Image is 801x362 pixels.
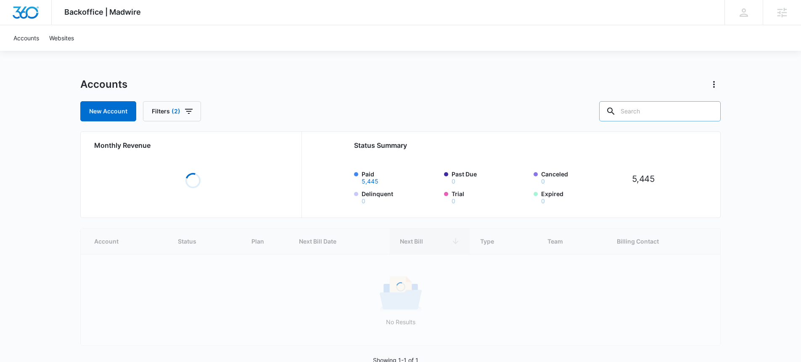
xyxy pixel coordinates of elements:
[599,101,721,121] input: Search
[44,25,79,51] a: Websites
[632,173,655,184] tspan: 5,445
[452,189,529,204] label: Trial
[94,140,291,150] h2: Monthly Revenue
[8,25,44,51] a: Accounts
[541,170,619,184] label: Canceled
[354,140,665,150] h2: Status Summary
[362,189,439,204] label: Delinquent
[362,170,439,184] label: Paid
[143,101,201,121] button: Filters(2)
[707,78,721,91] button: Actions
[541,189,619,204] label: Expired
[362,178,378,184] button: Paid
[80,101,136,121] a: New Account
[80,78,127,91] h1: Accounts
[64,8,141,16] span: Backoffice | Madwire
[172,108,180,114] span: (2)
[452,170,529,184] label: Past Due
